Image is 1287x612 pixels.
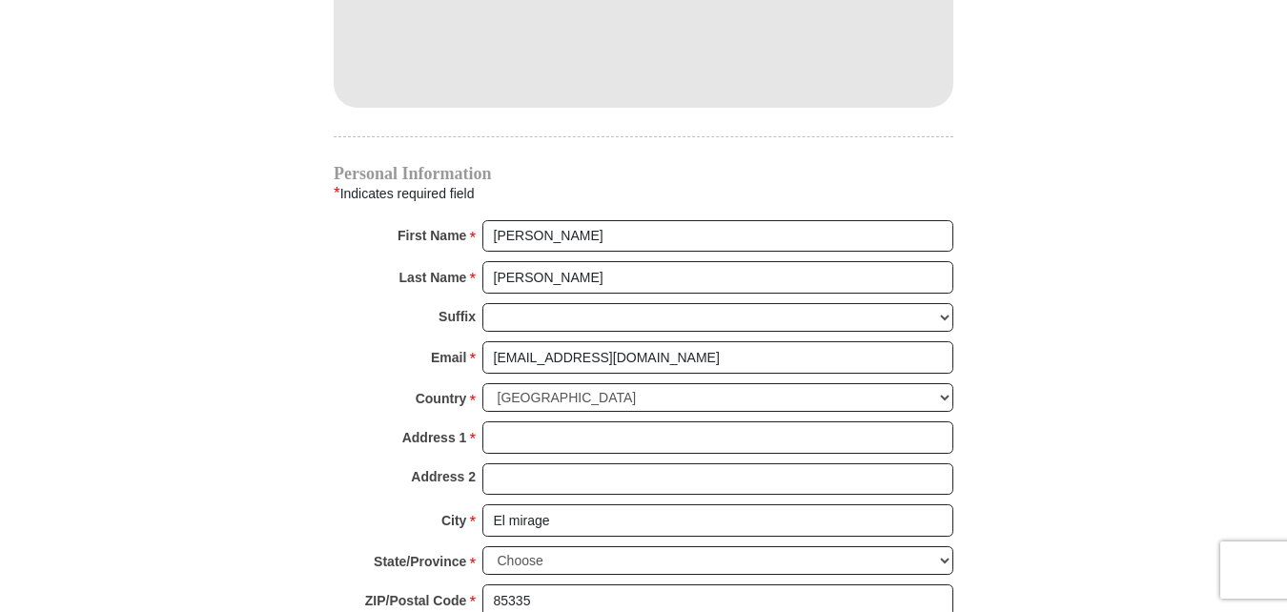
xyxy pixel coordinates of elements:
[399,264,467,291] strong: Last Name
[441,507,466,534] strong: City
[416,385,467,412] strong: Country
[431,344,466,371] strong: Email
[334,166,953,181] h4: Personal Information
[374,548,466,575] strong: State/Province
[439,303,476,330] strong: Suffix
[402,424,467,451] strong: Address 1
[398,222,466,249] strong: First Name
[334,181,953,206] div: Indicates required field
[411,463,476,490] strong: Address 2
